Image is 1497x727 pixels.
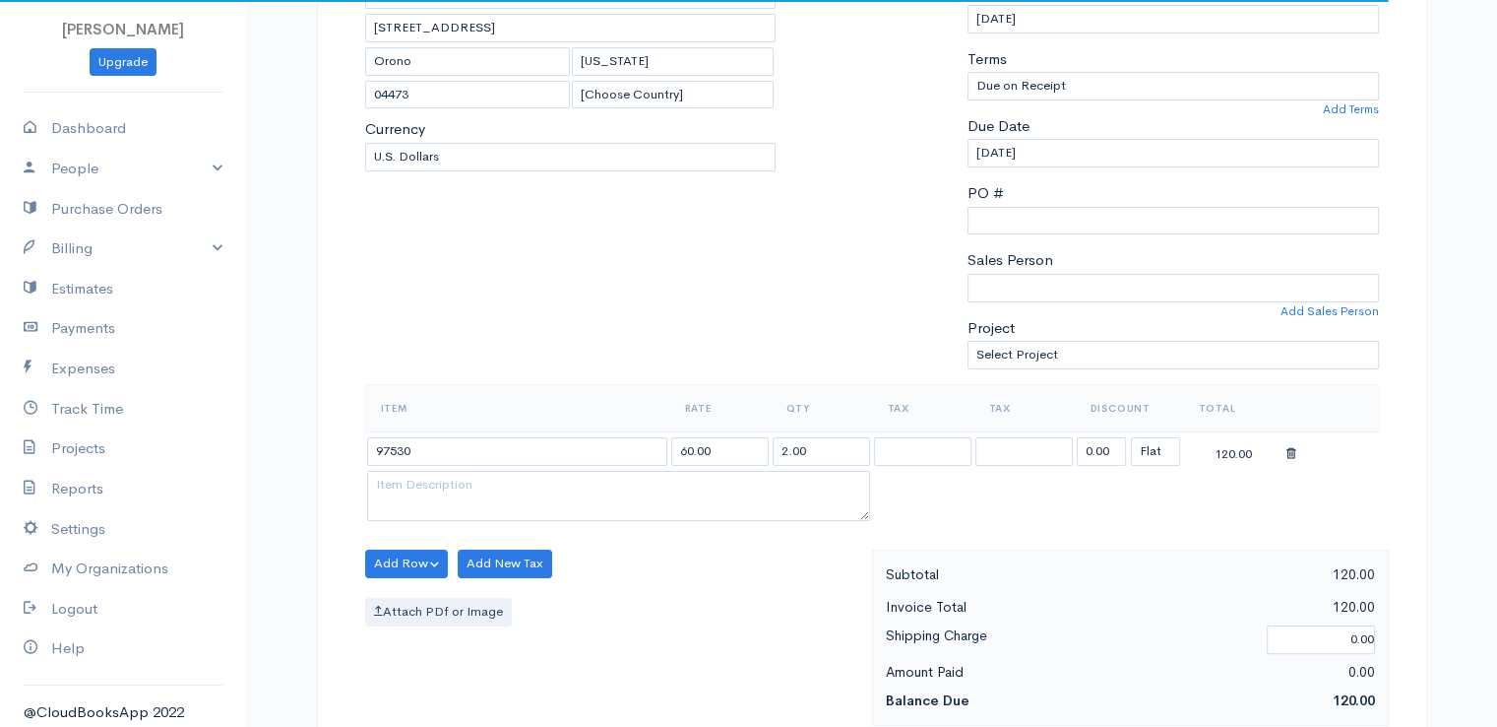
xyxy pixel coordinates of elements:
[24,701,222,724] div: @CloudBooksApp 2022
[1130,660,1385,685] div: 0.00
[1280,302,1379,320] a: Add Sales Person
[1075,384,1183,431] th: Discount
[62,20,184,38] span: [PERSON_NAME]
[365,598,512,627] label: Attach PDf or Image
[771,384,872,431] th: Qty
[967,249,1053,272] label: Sales Person
[872,384,973,431] th: Tax
[876,562,1131,587] div: Subtotal
[1130,595,1385,620] div: 120.00
[572,47,774,76] input: State
[967,182,1004,205] label: PO #
[1323,100,1379,118] a: Add Terms
[365,47,571,76] input: City
[1183,384,1284,431] th: Total
[90,48,156,77] a: Upgrade
[967,5,1379,33] input: dd-mm-yyyy
[367,437,667,466] input: Item Name
[365,81,571,109] input: Zip
[886,692,969,709] strong: Balance Due
[669,384,771,431] th: Rate
[365,550,449,578] button: Add Row
[365,118,425,141] label: Currency
[967,48,1007,71] label: Terms
[1130,562,1385,587] div: 120.00
[876,660,1131,685] div: Amount Paid
[967,317,1015,340] label: Project
[365,384,669,431] th: Item
[967,139,1379,167] input: dd-mm-yyyy
[967,115,1029,138] label: Due Date
[876,624,1258,656] div: Shipping Charge
[973,384,1075,431] th: Tax
[1333,692,1375,709] span: 120.00
[365,14,777,42] input: Address
[458,550,552,578] button: Add New Tax
[1185,439,1282,464] div: 120.00
[876,595,1131,620] div: Invoice Total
